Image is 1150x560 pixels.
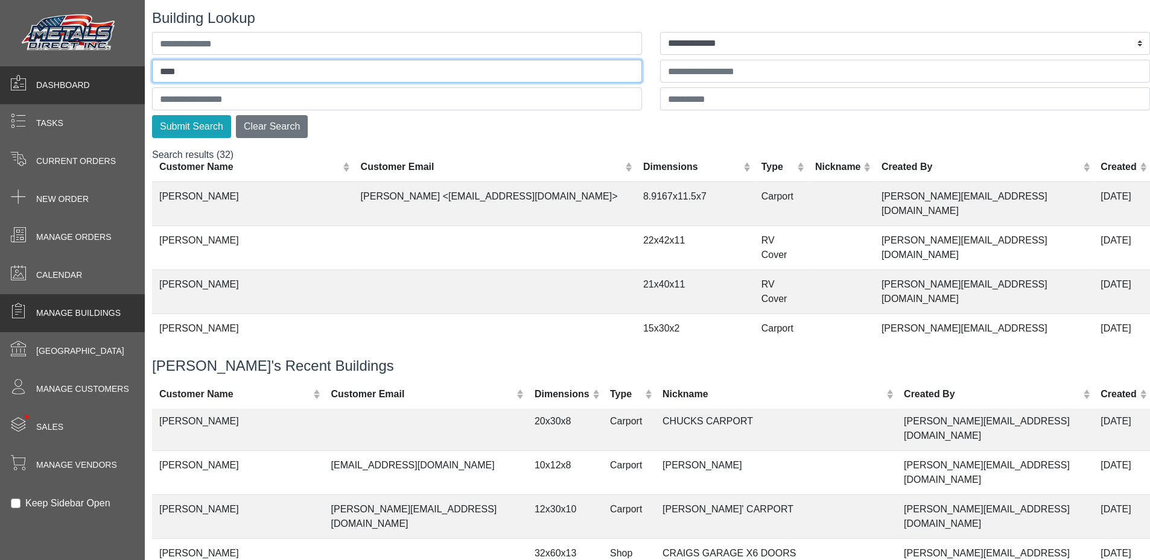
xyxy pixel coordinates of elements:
[152,314,354,358] td: [PERSON_NAME]
[152,357,1150,375] h4: [PERSON_NAME]'s Recent Buildings
[152,226,354,270] td: [PERSON_NAME]
[527,494,603,538] td: 12x30x10
[152,406,323,450] td: [PERSON_NAME]
[897,450,1093,494] td: [PERSON_NAME][EMAIL_ADDRESS][DOMAIN_NAME]
[36,459,117,471] span: Manage Vendors
[874,270,1093,314] td: [PERSON_NAME][EMAIL_ADDRESS][DOMAIN_NAME]
[1093,450,1150,494] td: [DATE]
[655,406,897,450] td: CHUCKS CARPORT
[1101,160,1137,175] div: Created
[18,11,121,55] img: Metals Direct Inc Logo
[527,450,603,494] td: 10x12x8
[159,387,310,401] div: Customer Name
[1093,314,1150,358] td: [DATE]
[874,226,1093,270] td: [PERSON_NAME][EMAIL_ADDRESS][DOMAIN_NAME]
[323,494,527,538] td: [PERSON_NAME][EMAIL_ADDRESS][DOMAIN_NAME]
[603,450,655,494] td: Carport
[36,117,63,130] span: Tasks
[152,148,1150,343] div: Search results (32)
[152,270,354,314] td: [PERSON_NAME]
[354,182,636,226] td: [PERSON_NAME] <[EMAIL_ADDRESS][DOMAIN_NAME]>
[152,10,1150,27] h4: Building Lookup
[603,406,655,450] td: Carport
[655,494,897,538] td: [PERSON_NAME]' CARPORT
[897,406,1093,450] td: [PERSON_NAME][EMAIL_ADDRESS][DOMAIN_NAME]
[323,450,527,494] td: [EMAIL_ADDRESS][DOMAIN_NAME]
[610,387,642,401] div: Type
[36,269,82,282] span: Calendar
[36,193,89,206] span: New Order
[36,79,90,92] span: Dashboard
[662,387,883,401] div: Nickname
[754,226,808,270] td: RV Cover
[636,314,754,358] td: 15x30x2
[36,383,129,395] span: Manage Customers
[236,115,308,138] button: Clear Search
[11,397,42,436] span: •
[1093,494,1150,538] td: [DATE]
[904,387,1080,401] div: Created By
[152,494,323,538] td: [PERSON_NAME]
[36,307,121,319] span: Manage Buildings
[36,231,111,244] span: Manage Orders
[882,160,1080,175] div: Created By
[815,160,861,175] div: Nickname
[36,345,124,357] span: [GEOGRAPHIC_DATA]
[603,494,655,538] td: Carport
[897,494,1093,538] td: [PERSON_NAME][EMAIL_ADDRESS][DOMAIN_NAME]
[361,160,623,175] div: Customer Email
[754,270,808,314] td: RV Cover
[874,314,1093,358] td: [PERSON_NAME][EMAIL_ADDRESS][DOMAIN_NAME]
[754,314,808,358] td: Carport
[1101,387,1137,401] div: Created
[152,182,354,226] td: [PERSON_NAME]
[527,406,603,450] td: 20x30x8
[25,496,110,511] label: Keep Sidebar Open
[636,226,754,270] td: 22x42x11
[636,270,754,314] td: 21x40x11
[152,115,231,138] button: Submit Search
[754,182,808,226] td: Carport
[1093,406,1150,450] td: [DATE]
[643,160,740,175] div: Dimensions
[761,160,795,175] div: Type
[1093,182,1150,226] td: [DATE]
[159,160,340,175] div: Customer Name
[1093,226,1150,270] td: [DATE]
[36,155,116,168] span: Current Orders
[331,387,513,401] div: Customer Email
[152,450,323,494] td: [PERSON_NAME]
[1093,270,1150,314] td: [DATE]
[535,387,589,401] div: Dimensions
[636,182,754,226] td: 8.9167x11.5x7
[874,182,1093,226] td: [PERSON_NAME][EMAIL_ADDRESS][DOMAIN_NAME]
[655,450,897,494] td: [PERSON_NAME]
[36,421,63,433] span: Sales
